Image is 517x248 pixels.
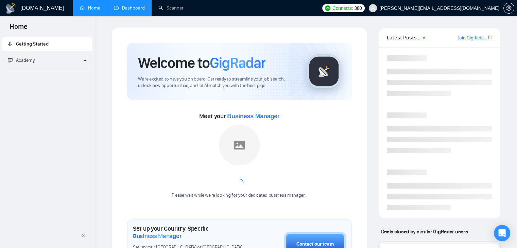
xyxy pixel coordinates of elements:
span: GigRadar [210,54,265,72]
img: placeholder.png [219,125,260,165]
span: Latest Posts from the GigRadar Community [387,33,421,42]
a: export [488,34,492,41]
span: Deals closed by similar GigRadar users [378,226,470,237]
div: Open Intercom Messenger [494,225,510,241]
a: setting [503,5,514,11]
span: loading [235,179,243,187]
a: searchScanner [158,5,184,11]
a: Join GigRadar Slack Community [457,34,487,42]
li: Academy Homepage [2,70,92,74]
span: Business Manager [133,232,182,240]
span: double-left [81,232,88,239]
div: Contact our team [296,241,334,248]
img: logo [5,3,16,14]
h1: Set up your Country-Specific [133,225,250,240]
span: Getting Started [16,41,49,47]
span: 380 [354,4,362,12]
h1: Welcome to [138,54,265,72]
li: Getting Started [2,37,92,51]
img: upwork-logo.png [325,5,330,11]
a: dashboardDashboard [114,5,145,11]
img: gigradar-logo.png [307,54,341,88]
a: homeHome [80,5,100,11]
span: Connects: [332,4,353,12]
span: export [488,35,492,40]
span: Home [4,22,33,36]
span: We're excited to have you on board. Get ready to streamline your job search, unlock new opportuni... [138,76,296,89]
span: Academy [8,57,35,63]
span: Business Manager [227,113,279,120]
span: user [370,6,375,11]
span: Meet your [199,112,279,120]
span: fund-projection-screen [8,58,13,63]
span: Academy [16,57,35,63]
span: rocket [8,41,13,46]
button: setting [503,3,514,14]
div: Please wait while we're looking for your dedicated business manager... [168,192,311,199]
